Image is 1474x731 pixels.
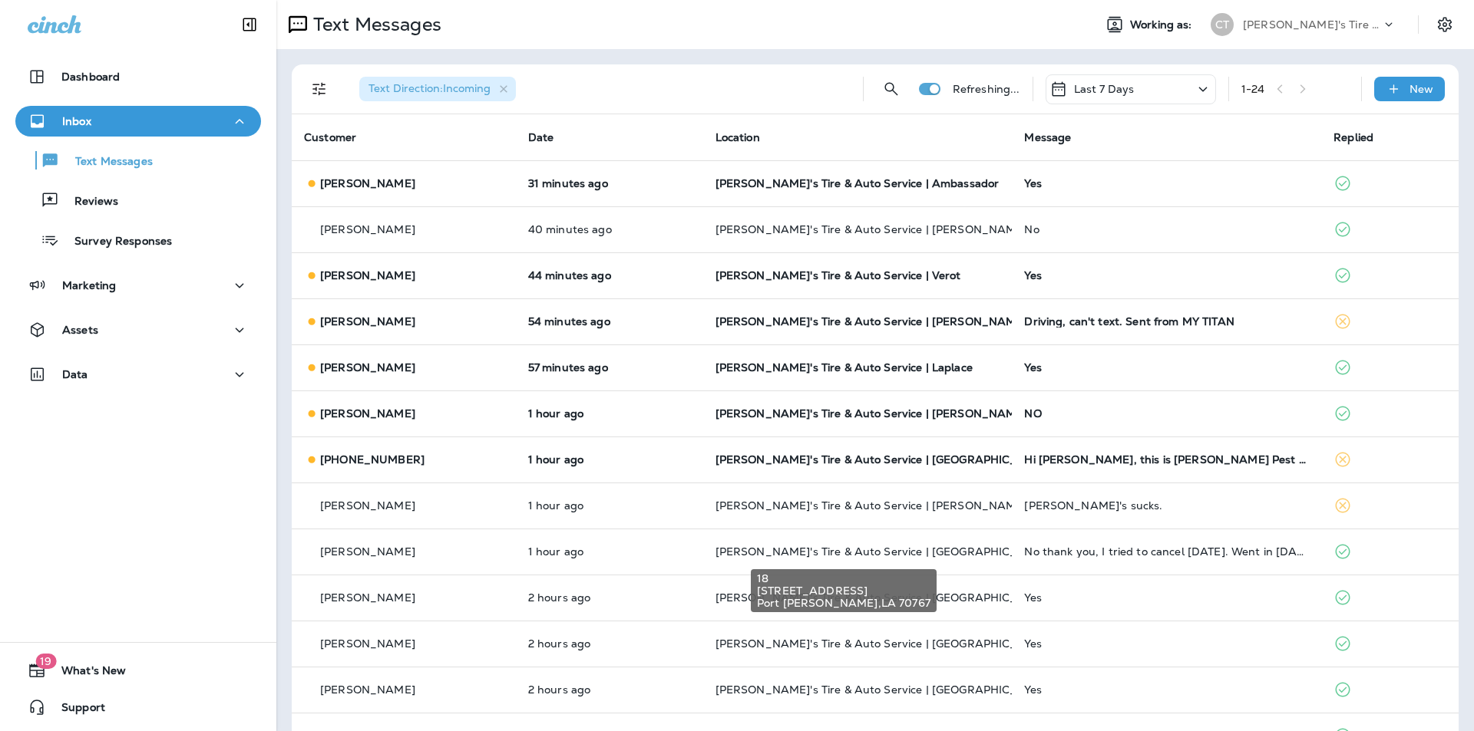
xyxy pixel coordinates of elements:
[15,655,261,686] button: 19What's New
[716,361,973,374] span: [PERSON_NAME]'s Tire & Auto Service | Laplace
[228,9,271,40] button: Collapse Sidebar
[368,81,491,95] span: Text Direction : Incoming
[320,361,415,374] p: [PERSON_NAME]
[528,683,691,696] p: Aug 18, 2025 09:11 AM
[1024,453,1309,466] div: Hi Carey, this is LaJaunie's Pest Control. Caleb recently served you, can you take 5 secs & rate ...
[1024,177,1309,189] div: Yes
[1024,637,1309,650] div: Yes
[1024,361,1309,374] div: Yes
[320,545,415,558] p: [PERSON_NAME]
[528,130,554,144] span: Date
[528,499,691,512] p: Aug 18, 2025 10:14 AM
[716,268,961,282] span: [PERSON_NAME]'s Tire & Auto Service | Verot
[716,591,1052,604] span: [PERSON_NAME]'s Tire & Auto Service | [GEOGRAPHIC_DATA]
[15,61,261,92] button: Dashboard
[15,314,261,345] button: Assets
[1130,18,1195,31] span: Working as:
[528,545,691,558] p: Aug 18, 2025 09:53 AM
[61,71,120,83] p: Dashboard
[320,499,415,512] p: [PERSON_NAME]
[1024,683,1309,696] div: Yes
[876,74,907,104] button: Search Messages
[1241,83,1265,95] div: 1 - 24
[320,223,415,235] p: [PERSON_NAME]
[528,315,691,328] p: Aug 18, 2025 10:40 AM
[528,637,691,650] p: Aug 18, 2025 09:20 AM
[59,195,118,209] p: Reviews
[528,177,691,189] p: Aug 18, 2025 11:03 AM
[15,359,261,390] button: Data
[1211,13,1234,36] div: CT
[46,664,126,683] span: What's New
[1410,83,1433,95] p: New
[528,453,691,466] p: Aug 18, 2025 10:32 AM
[528,591,691,604] p: Aug 18, 2025 09:31 AM
[320,269,415,282] p: [PERSON_NAME]
[528,407,691,420] p: Aug 18, 2025 10:34 AM
[716,545,1147,558] span: [PERSON_NAME]'s Tire & Auto Service | [GEOGRAPHIC_DATA][PERSON_NAME]
[46,701,105,719] span: Support
[716,453,1052,466] span: [PERSON_NAME]'s Tire & Auto Service | [GEOGRAPHIC_DATA]
[62,324,98,336] p: Assets
[15,144,261,176] button: Text Messages
[62,115,91,127] p: Inbox
[15,692,261,723] button: Support
[62,279,116,291] p: Marketing
[528,223,691,235] p: Aug 18, 2025 10:54 AM
[62,368,88,380] p: Data
[953,83,1020,95] p: Refreshing...
[1024,315,1309,328] div: Driving, can't text. Sent from MY TITAN
[320,315,415,328] p: [PERSON_NAME]
[320,637,415,650] p: [PERSON_NAME]
[1024,591,1309,604] div: Yes
[1024,407,1309,420] div: NO
[716,637,1052,650] span: [PERSON_NAME]'s Tire & Auto Service | [GEOGRAPHIC_DATA]
[716,683,1052,696] span: [PERSON_NAME]'s Tire & Auto Service | [GEOGRAPHIC_DATA]
[1024,130,1071,144] span: Message
[320,683,415,696] p: [PERSON_NAME]
[320,591,415,604] p: [PERSON_NAME]
[1024,269,1309,282] div: Yes
[15,184,261,216] button: Reviews
[528,269,691,282] p: Aug 18, 2025 10:50 AM
[15,270,261,301] button: Marketing
[320,177,415,189] p: [PERSON_NAME]
[320,407,415,420] p: [PERSON_NAME]
[359,77,516,101] div: Text Direction:Incoming
[716,222,1027,236] span: [PERSON_NAME]'s Tire & Auto Service | [PERSON_NAME]
[1024,223,1309,235] div: No
[15,106,261,137] button: Inbox
[716,176,1000,190] span: [PERSON_NAME]'s Tire & Auto Service | Ambassador
[1024,545,1309,558] div: No thank you, I tried to cancel Friday. Went in Friday afternoon and all fixed up!
[304,130,356,144] span: Customer
[307,13,441,36] p: Text Messages
[716,407,1027,420] span: [PERSON_NAME]'s Tire & Auto Service | [PERSON_NAME]
[757,572,930,584] span: 18
[1431,11,1459,38] button: Settings
[757,597,930,609] span: Port [PERSON_NAME] , LA 70767
[304,74,335,104] button: Filters
[716,130,760,144] span: Location
[1334,130,1373,144] span: Replied
[716,499,1147,512] span: [PERSON_NAME]'s Tire & Auto Service | [PERSON_NAME][GEOGRAPHIC_DATA]
[15,224,261,256] button: Survey Responses
[320,453,425,466] p: [PHONE_NUMBER]
[757,584,930,597] span: [STREET_ADDRESS]
[1243,18,1381,31] p: [PERSON_NAME]'s Tire & Auto
[1024,499,1309,512] div: Chabill's sucks.
[60,155,153,170] p: Text Messages
[35,654,56,669] span: 19
[716,314,1027,328] span: [PERSON_NAME]'s Tire & Auto Service | [PERSON_NAME]
[1074,83,1135,95] p: Last 7 Days
[528,361,691,374] p: Aug 18, 2025 10:37 AM
[59,235,172,249] p: Survey Responses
